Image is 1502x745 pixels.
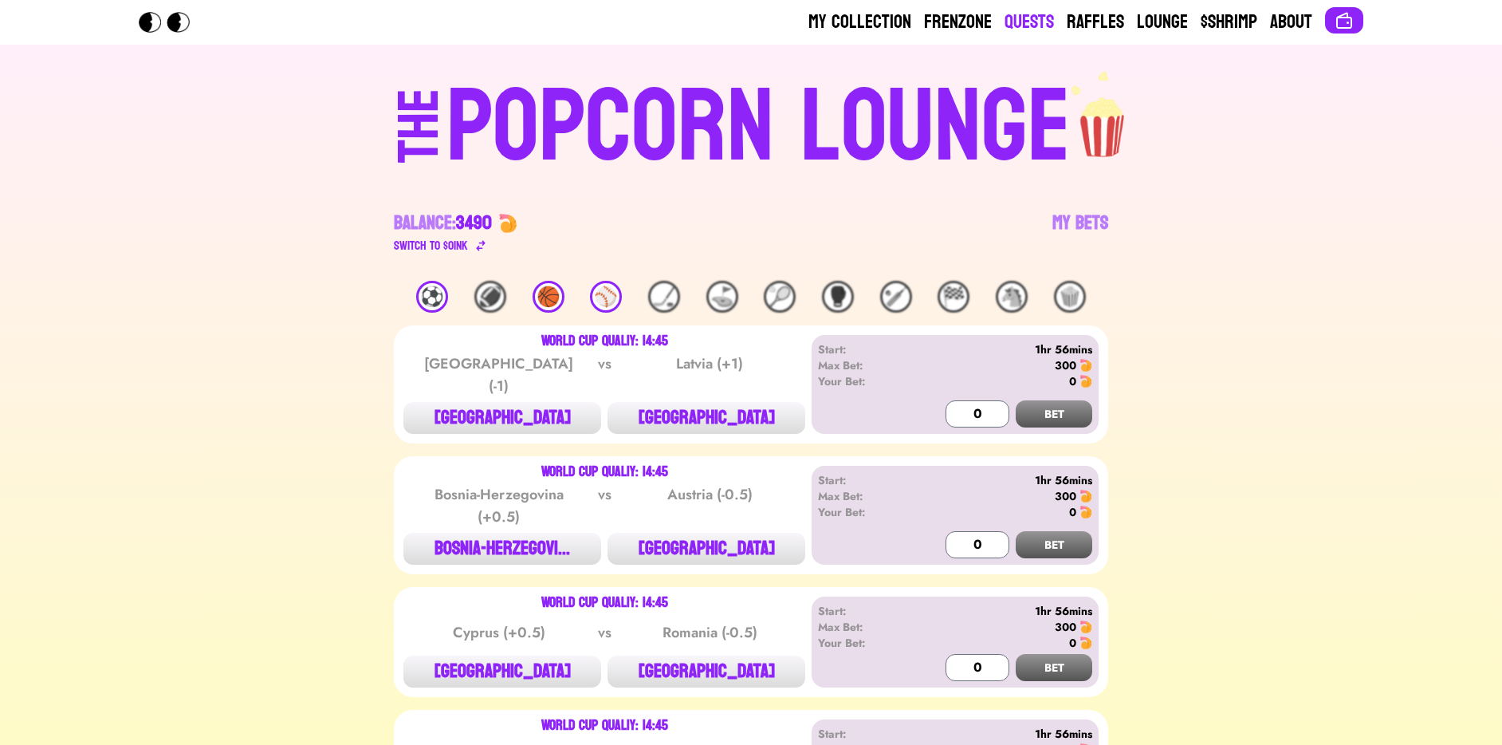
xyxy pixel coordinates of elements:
div: 1hr 56mins [910,726,1092,742]
div: 1hr 56mins [910,341,1092,357]
div: 0 [1069,373,1076,389]
img: Popcorn [139,12,202,33]
div: Start: [818,603,910,619]
div: Your Bet: [818,635,910,651]
button: BET [1016,654,1092,681]
a: Raffles [1067,10,1124,35]
a: My Collection [808,10,911,35]
a: Lounge [1137,10,1188,35]
img: 🍤 [1079,637,1092,649]
div: Max Bet: [818,488,910,504]
div: 🏒 [648,281,680,313]
div: Start: [818,341,910,357]
img: 🍤 [1079,490,1092,503]
div: Bosnia-Herzegovina (+0.5) [419,483,580,528]
div: World Cup Qualiy: 14:45 [541,335,668,348]
div: ⚾️ [590,281,622,313]
div: Balance: [394,211,492,236]
div: 300 [1055,488,1076,504]
div: Start: [818,472,910,488]
div: Your Bet: [818,373,910,389]
button: [GEOGRAPHIC_DATA] [607,533,805,565]
div: ⛳️ [706,281,738,313]
div: Max Bet: [818,619,910,635]
div: Switch to $ OINK [394,236,468,255]
div: World Cup Qualiy: 14:45 [541,466,668,479]
div: 🎾 [764,281,796,313]
div: vs [595,353,615,397]
div: Your Bet: [818,504,910,520]
a: My Bets [1052,211,1108,255]
div: 🍿 [1054,281,1086,313]
button: [GEOGRAPHIC_DATA] [403,402,601,434]
img: 🍤 [1079,621,1092,633]
div: Latvia (+1) [629,353,790,397]
div: World Cup Qualiy: 14:45 [541,597,668,609]
div: 🥊 [822,281,854,313]
div: POPCORN LOUNGE [446,77,1071,179]
img: 🍤 [1079,375,1092,388]
a: THEPOPCORN LOUNGEpopcorn [260,70,1242,179]
div: Start: [818,726,910,742]
div: Romania (-0.5) [629,621,790,644]
div: Max Bet: [818,357,910,373]
div: Cyprus (+0.5) [419,621,580,644]
div: THE [391,89,448,195]
a: Frenzone [924,10,992,35]
div: 🏀 [533,281,564,313]
div: 🏏 [880,281,912,313]
div: 300 [1055,357,1076,373]
img: popcorn [1071,70,1136,160]
div: 🏁 [938,281,969,313]
div: vs [595,621,615,644]
div: 0 [1069,504,1076,520]
button: BET [1016,400,1092,428]
div: 🐴 [996,281,1028,313]
div: 1hr 56mins [910,472,1092,488]
button: [GEOGRAPHIC_DATA] [607,656,805,688]
a: About [1270,10,1312,35]
span: 3490 [456,206,492,240]
div: World Cup Qualiy: 14:45 [541,719,668,732]
button: BOSNIA-HERZEGOVI... [403,533,601,565]
div: 🏈 [474,281,506,313]
div: ⚽️ [416,281,448,313]
div: Austria (-0.5) [629,483,790,528]
div: 1hr 56mins [910,603,1092,619]
div: [GEOGRAPHIC_DATA] (-1) [419,353,580,397]
div: 300 [1055,619,1076,635]
a: $Shrimp [1201,10,1257,35]
div: vs [595,483,615,528]
div: 0 [1069,635,1076,651]
button: BET [1016,531,1092,558]
img: Connect wallet [1335,11,1354,30]
button: [GEOGRAPHIC_DATA] [607,402,805,434]
button: [GEOGRAPHIC_DATA] [403,656,601,688]
img: 🍤 [1079,506,1092,518]
a: Quests [1005,10,1054,35]
img: 🍤 [498,214,517,233]
img: 🍤 [1079,359,1092,372]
